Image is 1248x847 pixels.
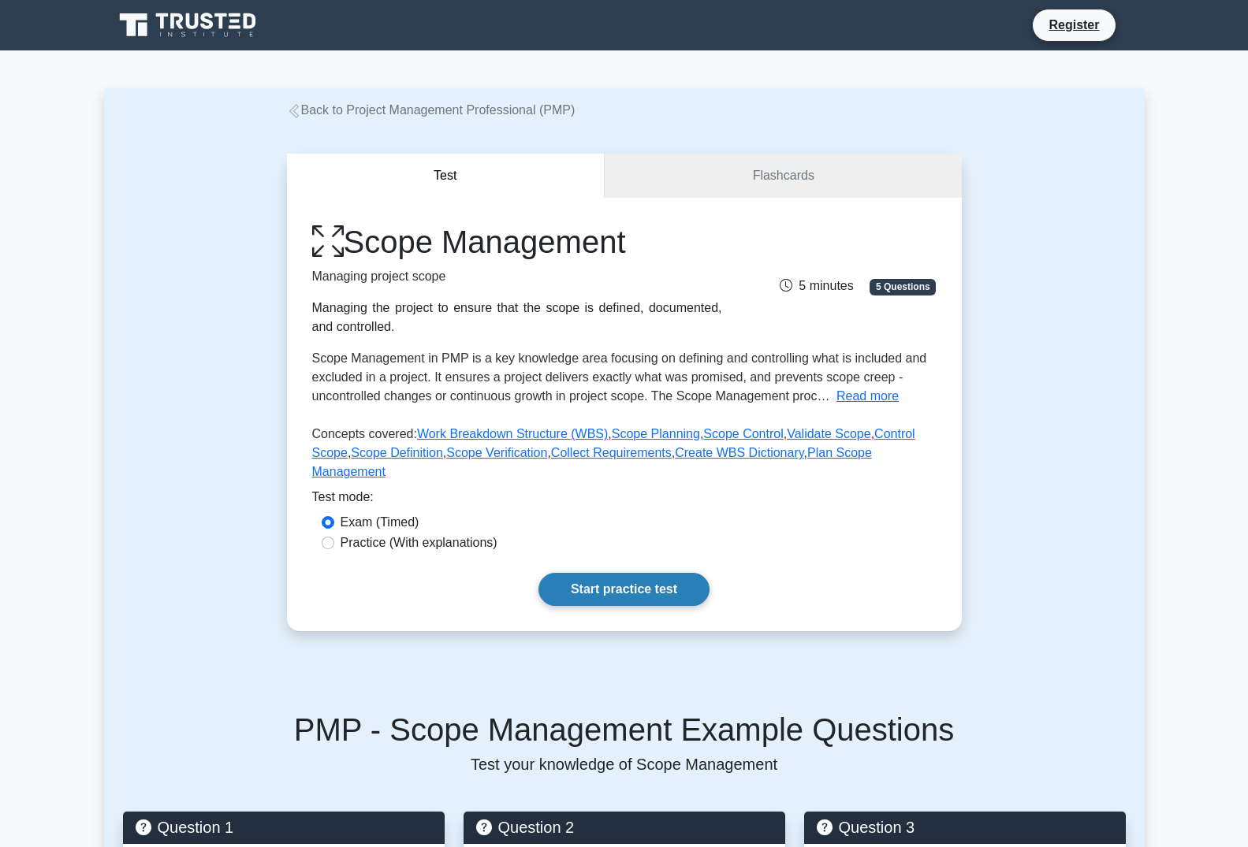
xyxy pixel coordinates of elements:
div: Test mode: [312,488,937,513]
label: Exam (Timed) [341,513,419,532]
a: Work Breakdown Structure (WBS) [417,427,608,440]
a: Scope Planning [612,427,700,440]
h5: Question 2 [476,818,773,837]
p: Managing project scope [312,267,722,286]
h5: Question 1 [136,818,432,837]
a: Flashcards [605,154,961,199]
button: Read more [836,387,899,406]
h5: Question 3 [817,818,1113,837]
span: 5 minutes [780,279,853,292]
a: Collect Requirements [551,446,672,459]
label: Practice (With explanations) [341,533,497,552]
button: Test [287,154,605,199]
a: Create WBS Dictionary [675,446,803,459]
span: Scope Management in PMP is a key knowledge area focusing on defining and controlling what is incl... [312,351,927,403]
a: Scope Control [703,427,783,440]
a: Back to Project Management Professional (PMP) [287,103,576,117]
a: Scope Definition [351,446,443,459]
h1: Scope Management [312,223,722,261]
span: 5 Questions [870,279,936,295]
div: Managing the project to ensure that the scope is defined, documented, and controlled. [312,299,722,336]
h5: PMP - Scope Management Example Questions [123,711,1126,749]
p: Concepts covered: , , , , , , , , , [312,425,937,488]
a: Start practice test [538,573,710,606]
a: Register [1039,15,1108,35]
p: Test your knowledge of Scope Management [123,755,1126,774]
a: Scope Verification [446,446,547,459]
a: Validate Scope [787,427,870,440]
